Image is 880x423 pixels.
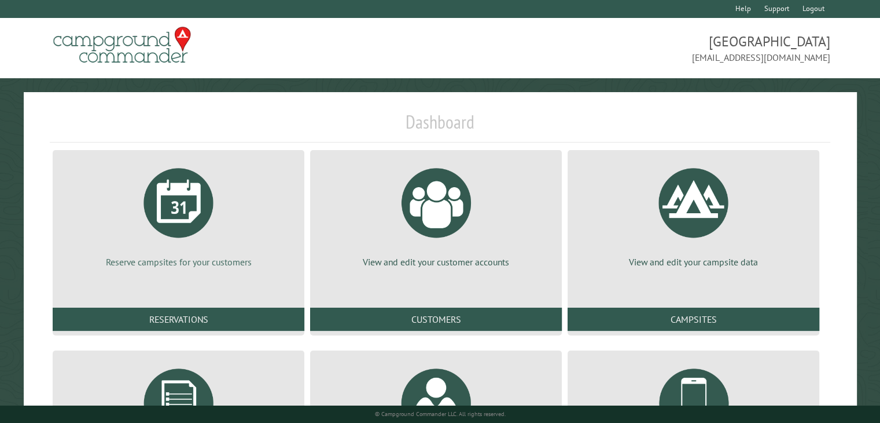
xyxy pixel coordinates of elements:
img: Campground Commander [50,23,194,68]
small: © Campground Commander LLC. All rights reserved. [375,410,506,418]
a: View and edit your campsite data [581,159,805,268]
p: Reserve campsites for your customers [67,256,290,268]
span: [GEOGRAPHIC_DATA] [EMAIL_ADDRESS][DOMAIN_NAME] [440,32,830,64]
a: View and edit your customer accounts [324,159,548,268]
a: Reservations [53,308,304,331]
h1: Dashboard [50,111,830,143]
p: View and edit your customer accounts [324,256,548,268]
a: Campsites [568,308,819,331]
p: View and edit your campsite data [581,256,805,268]
a: Customers [310,308,562,331]
a: Reserve campsites for your customers [67,159,290,268]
